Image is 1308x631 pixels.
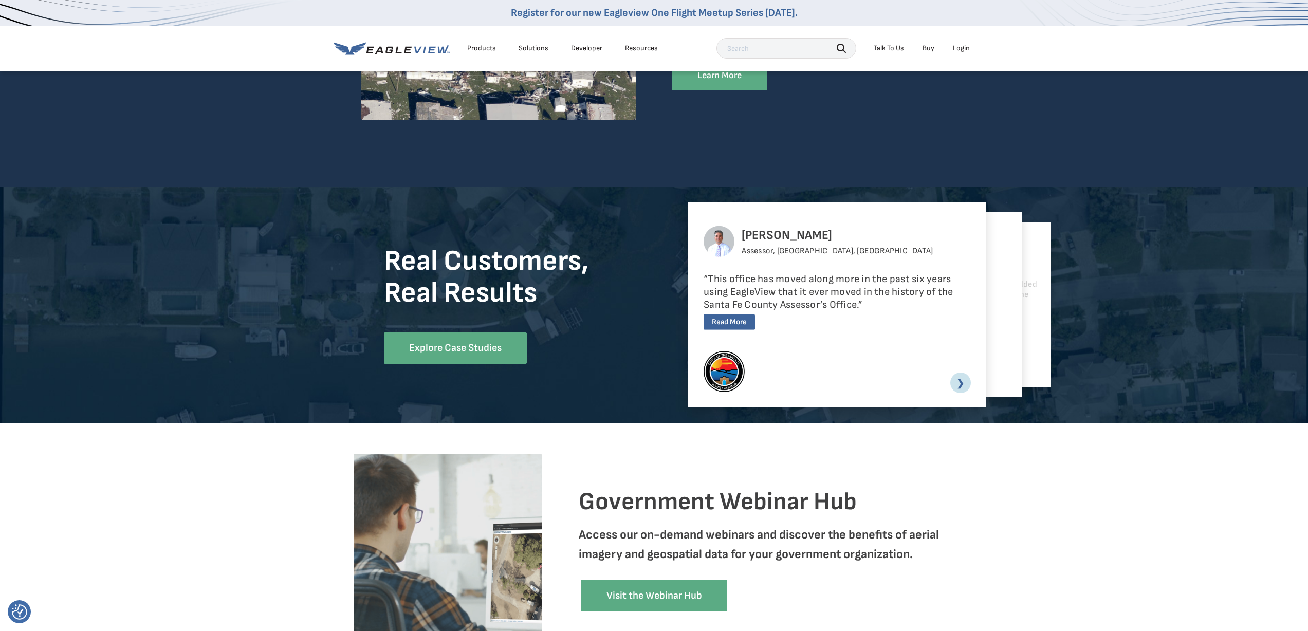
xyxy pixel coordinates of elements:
[950,373,971,393] a: ❯
[384,332,527,364] a: Explore Case Studies
[672,61,767,90] a: Learn More
[923,44,934,53] a: Buy
[571,44,602,53] a: Developer
[384,246,672,325] h2: Real Customers, Real Results
[467,44,496,53] div: Products
[12,604,27,620] button: Consent Preferences
[874,44,904,53] div: Talk To Us
[953,44,970,53] div: Login
[12,604,27,620] img: Revisit consent button
[704,351,781,392] img: Santa Fe County, NM
[519,44,548,53] div: Solutions
[716,38,856,59] input: Search
[511,7,798,19] a: Register for our new Eagleview One Flight Meetup Series [DATE].
[742,245,933,257] p: Assessor, [GEOGRAPHIC_DATA], [GEOGRAPHIC_DATA]
[625,44,658,53] div: Resources
[581,580,727,611] a: Visit the Webinar Hub
[742,225,933,245] h6: [PERSON_NAME]
[704,273,971,311] p: “This office has moved along more in the past six years using EagleView that it ever moved in the...
[704,226,734,257] img: Photo of Gus Martinez
[579,487,857,516] strong: Government Webinar Hub
[704,314,755,330] a: Read More
[579,525,955,580] h6: Access our on-demand webinars and discover the benefits of aerial imagery and geospatial data for...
